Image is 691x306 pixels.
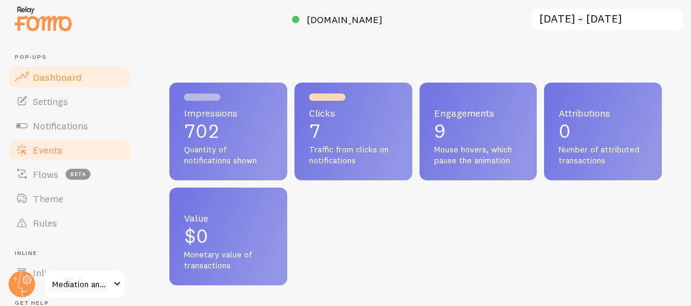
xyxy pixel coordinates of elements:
span: Monetary value of transactions [184,250,273,271]
a: Theme [7,186,132,211]
span: $0 [184,224,208,248]
a: Rules [7,211,132,235]
span: Dashboard [33,71,81,83]
span: Quantity of notifications shown [184,144,273,166]
span: Inline [33,267,56,279]
p: 9 [434,121,523,141]
img: fomo-relay-logo-orange.svg [13,3,73,34]
span: Settings [33,95,68,107]
span: Traffic from clicks on notifications [309,144,398,166]
a: Notifications [7,114,132,138]
span: Events [33,144,63,156]
span: Clicks [309,108,398,118]
a: Events [7,138,132,162]
span: Pop-ups [15,53,132,61]
a: Flows beta [7,162,132,186]
p: 0 [559,121,647,141]
span: Notifications [33,120,88,132]
a: Dashboard [7,65,132,89]
span: Engagements [434,108,523,118]
span: Theme [33,192,63,205]
span: Number of attributed transactions [559,144,647,166]
span: Flows [33,168,58,180]
a: Mediation and Arbitration Offices of [PERSON_NAME], LLC [44,270,126,299]
span: Impressions [184,108,273,118]
a: Settings [7,89,132,114]
a: Inline [7,260,132,285]
span: Mediation and Arbitration Offices of [PERSON_NAME], LLC [52,277,110,291]
p: 702 [184,121,273,141]
span: beta [66,169,90,180]
span: Attributions [559,108,647,118]
span: Value [184,213,273,223]
span: Mouse hovers, which pause the animation [434,144,523,166]
span: Rules [33,217,57,229]
p: 7 [309,121,398,141]
span: Inline [15,250,132,257]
